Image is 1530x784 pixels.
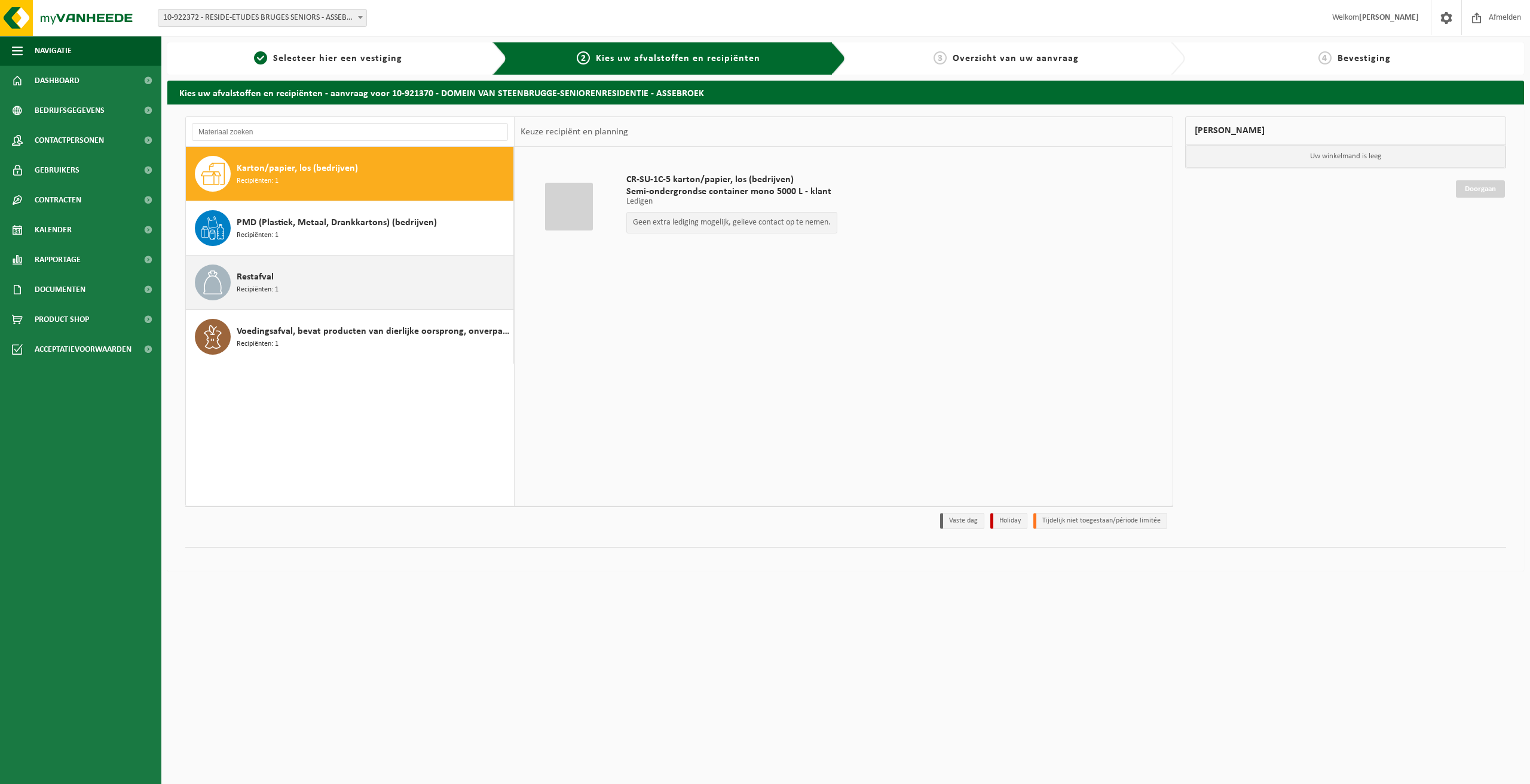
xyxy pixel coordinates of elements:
li: Tijdelijk niet toegestaan/période limitée [1033,513,1167,529]
li: Holiday [990,513,1027,529]
span: Recipiënten: 1 [237,284,279,296]
span: PMD (Plastiek, Metaal, Drankkartons) (bedrijven) [237,216,437,230]
span: 10-922372 - RESIDE-ETUDES BRUGES SENIORS - ASSEBROEK [158,9,367,27]
span: Rapportage [35,245,81,275]
span: Bevestiging [1338,54,1391,63]
span: CR-SU-1C-5 karton/papier, los (bedrijven) [626,174,837,186]
span: Documenten [35,275,85,305]
span: Contracten [35,185,81,215]
span: Gebruikers [35,155,79,185]
span: Recipiënten: 1 [237,176,279,187]
span: Voedingsafval, bevat producten van dierlijke oorsprong, onverpakt, categorie 3 [237,324,510,339]
span: Restafval [237,270,274,284]
span: Navigatie [35,36,72,66]
span: Recipiënten: 1 [237,230,279,241]
div: Keuze recipiënt en planning [515,117,634,147]
button: Voedingsafval, bevat producten van dierlijke oorsprong, onverpakt, categorie 3 Recipiënten: 1 [186,310,514,364]
span: Kalender [35,215,72,245]
strong: [PERSON_NAME] [1359,13,1419,22]
a: Doorgaan [1456,180,1505,198]
span: Selecteer hier een vestiging [273,54,402,63]
span: Bedrijfsgegevens [35,96,105,125]
p: Geen extra lediging mogelijk, gelieve contact op te nemen. [633,219,831,227]
span: 4 [1318,51,1332,64]
span: 1 [254,51,267,64]
span: Acceptatievoorwaarden [35,334,131,364]
p: Ledigen [626,198,837,206]
span: 2 [577,51,590,64]
input: Materiaal zoeken [192,123,508,141]
button: Karton/papier, los (bedrijven) Recipiënten: 1 [186,147,514,201]
li: Vaste dag [940,513,984,529]
span: Recipiënten: 1 [237,339,279,350]
p: Uw winkelmand is leeg [1186,145,1506,168]
span: Kies uw afvalstoffen en recipiënten [596,54,760,63]
span: Semi-ondergrondse container mono 5000 L - klant [626,186,837,198]
h2: Kies uw afvalstoffen en recipiënten - aanvraag voor 10-921370 - DOMEIN VAN STEENBRUGGE-SENIORENRE... [167,81,1524,104]
button: Restafval Recipiënten: 1 [186,256,514,310]
a: 1Selecteer hier een vestiging [173,51,483,66]
span: Contactpersonen [35,125,104,155]
span: 3 [934,51,947,64]
span: Product Shop [35,305,89,334]
span: Karton/papier, los (bedrijven) [237,161,358,176]
button: PMD (Plastiek, Metaal, Drankkartons) (bedrijven) Recipiënten: 1 [186,201,514,256]
span: 10-922372 - RESIDE-ETUDES BRUGES SENIORS - ASSEBROEK [158,10,366,26]
span: Overzicht van uw aanvraag [953,54,1079,63]
span: Dashboard [35,66,79,96]
div: [PERSON_NAME] [1185,116,1507,145]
